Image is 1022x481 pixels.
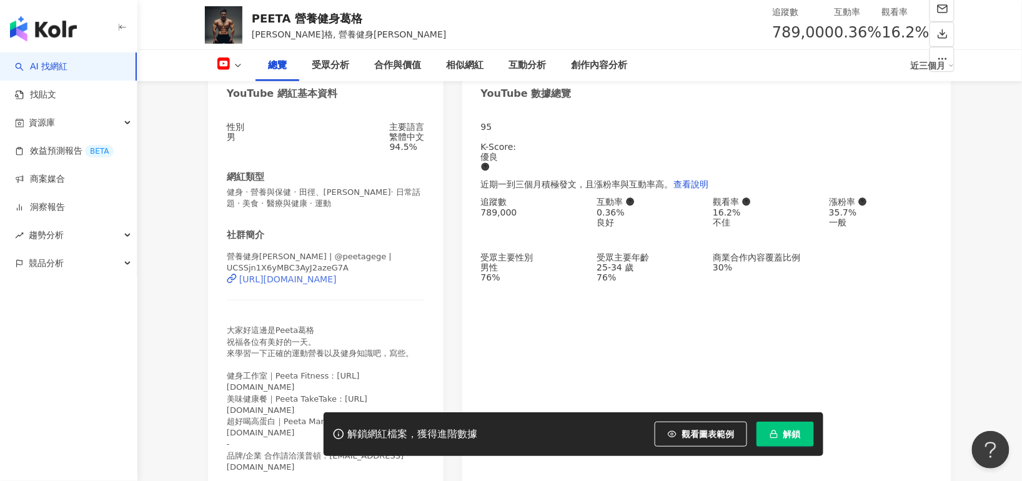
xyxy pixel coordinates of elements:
span: 競品分析 [29,249,64,277]
div: 男性 [481,262,585,272]
a: 商案媒合 [15,173,65,186]
span: 0.36% [835,21,882,45]
a: searchAI 找網紅 [15,61,67,73]
div: 創作內容分析 [571,58,627,73]
div: 觀看率 [882,5,930,19]
div: 789,000 [481,207,585,217]
div: 解鎖網紅檔案，獲得進階數據 [347,428,477,441]
a: 效益預測報告BETA [15,145,114,157]
div: 追蹤數 [481,197,585,207]
div: 30% [713,262,816,272]
div: 總覽 [268,58,287,73]
img: KOL Avatar [205,6,242,44]
div: 追蹤數 [772,5,834,19]
div: PEETA 營養健身葛格 [252,11,447,26]
div: YouTube 數據總覽 [481,87,572,101]
span: 16.2% [882,21,930,45]
div: [URL][DOMAIN_NAME] [239,274,337,284]
a: 洞察報告 [15,201,65,214]
div: 一般 [829,217,933,227]
img: logo [10,16,77,41]
div: 76% [481,272,585,282]
div: 合作與價值 [374,58,421,73]
div: 互動分析 [509,58,546,73]
button: 觀看圖表範例 [655,422,747,447]
div: 漲粉率 [829,197,933,207]
span: rise [15,231,24,240]
div: 不佳 [713,217,816,227]
div: 相似網紅 [446,58,484,73]
div: 良好 [597,217,700,227]
span: 觀看圖表範例 [682,429,734,439]
span: [PERSON_NAME]格, 營養健身[PERSON_NAME] [252,29,447,39]
div: 互動率 [835,5,882,19]
div: 25-34 歲 [597,262,700,272]
div: 男 [227,132,244,142]
div: 95 [481,122,933,132]
div: K-Score : [481,142,933,172]
div: 互動率 [597,197,700,207]
span: 趨勢分析 [29,221,64,249]
div: 性別 [227,122,244,132]
div: 受眾分析 [312,58,349,73]
a: 找貼文 [15,89,56,101]
span: 解鎖 [783,429,801,439]
button: 解鎖 [757,422,814,447]
div: 受眾主要性別 [481,252,585,262]
span: 查看說明 [674,179,709,189]
div: 76% [597,272,700,282]
span: 營養健身[PERSON_NAME] | @peetagege | UCSSjn1X6yMBC3AyJ2azeG7A [227,252,392,272]
span: 健身 · 營養與保健 · 田徑、[PERSON_NAME]· 日常話題 · 美食 · 醫療與健康 · 運動 [227,187,425,209]
span: 大家好這邊是Peeta葛格 祝福各位有美好的一天。 來學習一下正確的運動營養以及健身知識吧，寫些。 健身工作室｜Peeta Fitness：[URL][DOMAIN_NAME] 美味健康餐｜Pe... [227,325,414,471]
div: 商業合作內容覆蓋比例 [713,252,816,262]
div: YouTube 網紅基本資料 [227,87,337,101]
button: 查看說明 [673,172,710,197]
div: 16.2% [713,207,816,217]
div: 優良 [481,152,933,162]
div: 35.7% [829,207,933,217]
div: 近三個月 [911,56,955,76]
span: 789,000 [772,24,834,41]
div: 網紅類型 [227,171,264,184]
span: 資源庫 [29,109,55,137]
div: 0.36% [597,207,700,217]
div: 繁體中文 [390,132,425,142]
div: 近期一到三個月積極發文，且漲粉率與互動率高。 [481,172,933,197]
span: 94.5% [390,142,417,152]
div: 受眾主要年齡 [597,252,700,262]
div: 主要語言 [390,122,425,132]
div: 觀看率 [713,197,816,207]
div: 社群簡介 [227,229,264,242]
a: [URL][DOMAIN_NAME] [227,274,425,285]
